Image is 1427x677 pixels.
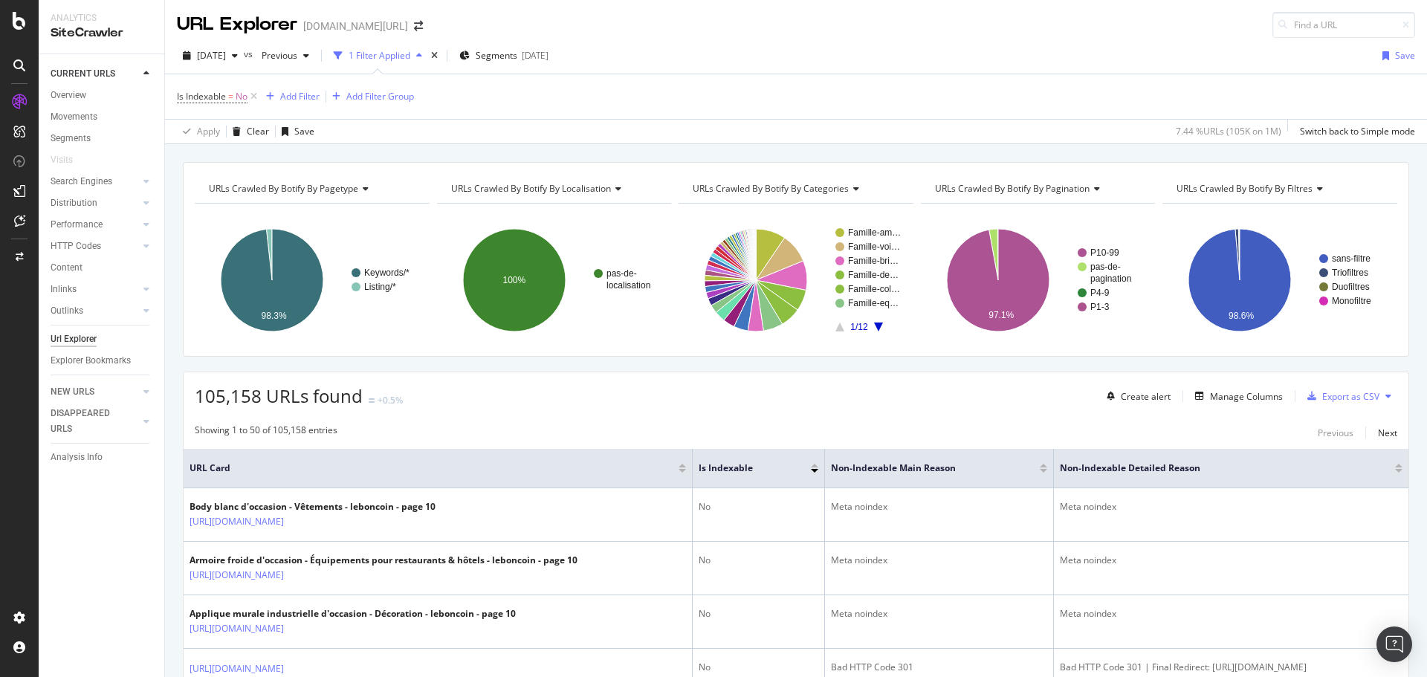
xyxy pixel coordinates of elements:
[51,195,97,211] div: Distribution
[51,174,139,190] a: Search Engines
[1090,262,1121,272] text: pas-de-
[1090,288,1110,298] text: P4-9
[1272,12,1415,38] input: Find a URL
[51,131,154,146] a: Segments
[51,239,139,254] a: HTTP Codes
[1395,49,1415,62] div: Save
[1301,384,1379,408] button: Export as CSV
[244,48,256,60] span: vs
[988,310,1014,320] text: 97.1%
[1300,125,1415,137] div: Switch back to Simple mode
[195,424,337,441] div: Showing 1 to 50 of 105,158 entries
[1332,253,1371,264] text: sans-filtre
[1294,120,1415,143] button: Switch back to Simple mode
[1090,247,1119,258] text: P10-99
[51,217,103,233] div: Performance
[1060,554,1402,567] div: Meta noindex
[378,394,403,406] div: +0.5%
[177,44,244,68] button: [DATE]
[693,182,849,195] span: URLs Crawled By Botify By categories
[51,282,139,297] a: Inlinks
[197,125,220,137] div: Apply
[51,406,126,437] div: DISAPPEARED URLS
[699,554,818,567] div: No
[1229,311,1254,321] text: 98.6%
[935,182,1090,195] span: URLs Crawled By Botify By pagination
[1162,216,1397,345] svg: A chart.
[51,450,103,465] div: Analysis Info
[51,331,97,347] div: Url Explorer
[177,12,297,37] div: URL Explorer
[451,182,611,195] span: URLs Crawled By Botify By localisation
[606,280,650,291] text: localisation
[690,177,900,201] h4: URLs Crawled By Botify By categories
[1177,182,1313,195] span: URLs Crawled By Botify By filtres
[369,398,375,403] img: Equal
[247,125,269,137] div: Clear
[437,216,672,345] svg: A chart.
[699,607,818,621] div: No
[831,554,1047,567] div: Meta noindex
[177,90,226,103] span: Is Indexable
[1090,273,1131,284] text: pagination
[699,461,789,475] span: Is Indexable
[276,120,314,143] button: Save
[679,216,913,345] svg: A chart.
[51,260,82,276] div: Content
[236,86,247,107] span: No
[51,384,94,400] div: NEW URLS
[921,216,1156,345] svg: A chart.
[190,514,284,529] a: [URL][DOMAIN_NAME]
[1101,384,1171,408] button: Create alert
[51,353,154,369] a: Explorer Bookmarks
[190,661,284,676] a: [URL][DOMAIN_NAME]
[51,195,139,211] a: Distribution
[51,12,152,25] div: Analytics
[51,384,139,400] a: NEW URLS
[51,331,154,347] a: Url Explorer
[51,152,88,168] a: Visits
[502,275,525,285] text: 100%
[262,311,287,321] text: 98.3%
[1332,268,1368,278] text: Triofiltres
[453,44,554,68] button: Segments[DATE]
[1121,390,1171,403] div: Create alert
[1332,282,1370,292] text: Duofiltres
[280,90,320,103] div: Add Filter
[51,88,154,103] a: Overview
[51,109,97,125] div: Movements
[476,49,517,62] span: Segments
[190,500,436,514] div: Body blanc d'occasion - Vêtements - leboncoin - page 10
[190,607,516,621] div: Applique murale industrielle d'occasion - Décoration - leboncoin - page 10
[1318,424,1353,441] button: Previous
[303,19,408,33] div: [DOMAIN_NAME][URL]
[1378,424,1397,441] button: Next
[1090,302,1110,312] text: P1-3
[206,177,416,201] h4: URLs Crawled By Botify By pagetype
[1322,390,1379,403] div: Export as CSV
[294,125,314,137] div: Save
[51,88,86,103] div: Overview
[1060,607,1402,621] div: Meta noindex
[1189,387,1283,405] button: Manage Columns
[328,44,428,68] button: 1 Filter Applied
[1376,44,1415,68] button: Save
[260,88,320,106] button: Add Filter
[848,227,901,238] text: Famille-am…
[606,268,637,279] text: pas-de-
[51,25,152,42] div: SiteCrawler
[209,182,358,195] span: URLs Crawled By Botify By pagetype
[227,120,269,143] button: Clear
[1332,296,1371,306] text: Monofiltre
[699,661,818,674] div: No
[256,49,297,62] span: Previous
[346,90,414,103] div: Add Filter Group
[190,461,675,475] span: URL Card
[177,120,220,143] button: Apply
[1210,390,1283,403] div: Manage Columns
[831,461,1017,475] span: Non-Indexable Main Reason
[851,322,869,332] text: 1/12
